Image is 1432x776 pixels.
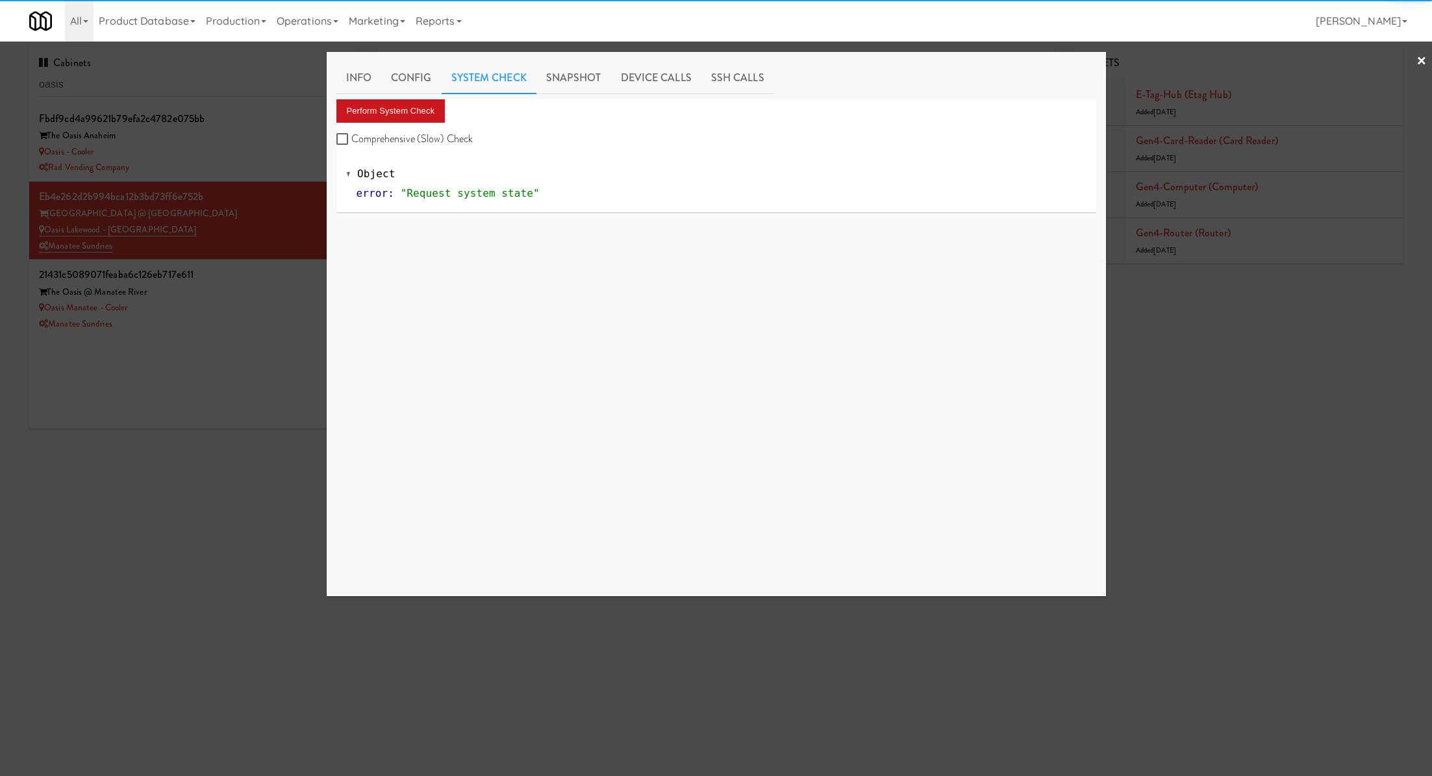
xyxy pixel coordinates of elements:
span: : [388,187,394,199]
a: System Check [442,62,536,94]
a: × [1416,42,1427,82]
a: Snapshot [536,62,611,94]
a: Info [336,62,381,94]
button: Perform System Check [336,99,446,123]
a: Device Calls [611,62,701,94]
label: Comprehensive (Slow) Check [336,129,473,149]
span: error [357,187,388,199]
img: Micromart [29,10,52,32]
a: SSH Calls [701,62,774,94]
input: Comprehensive (Slow) Check [336,134,351,145]
span: "Request system state" [401,187,540,199]
a: Config [381,62,442,94]
span: Object [357,168,395,180]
